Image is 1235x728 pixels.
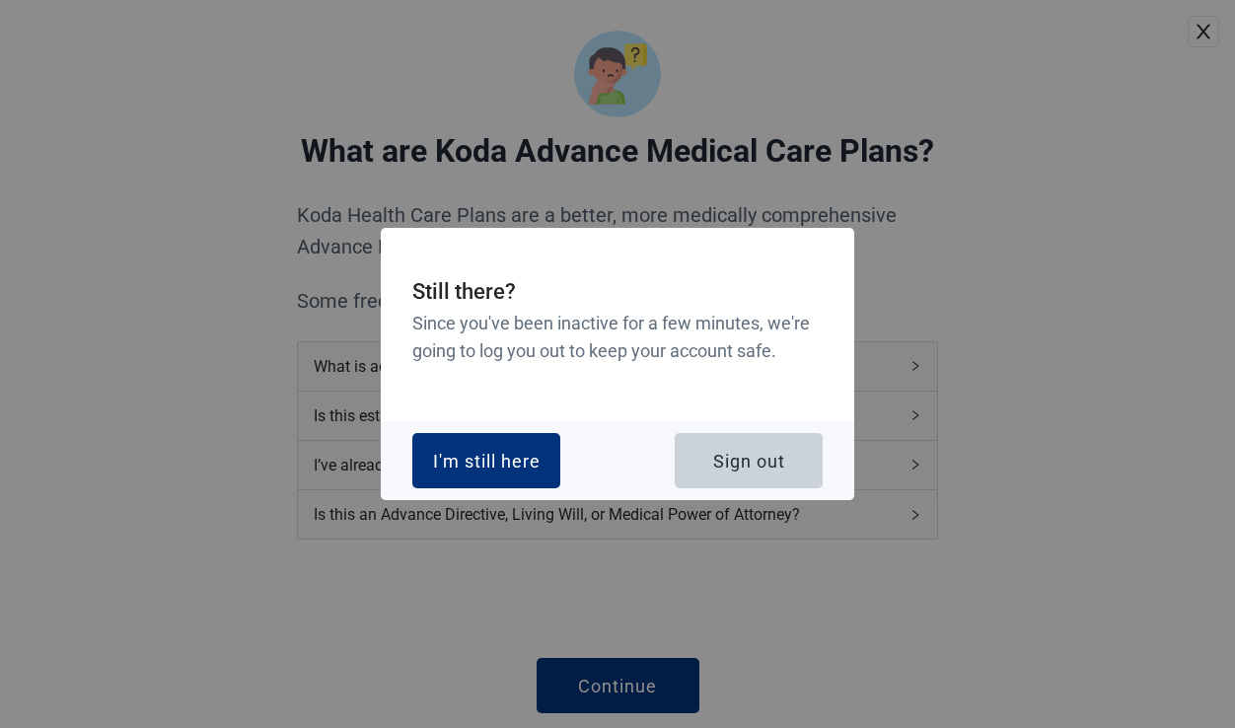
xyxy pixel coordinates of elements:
div: Sign out [713,451,785,471]
button: Sign out [675,433,823,488]
div: I'm still here [433,451,541,471]
h2: Still there? [412,275,823,310]
button: I'm still here [412,433,560,488]
h3: Since you've been inactive for a few minutes, we're going to log you out to keep your account safe. [412,310,823,366]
